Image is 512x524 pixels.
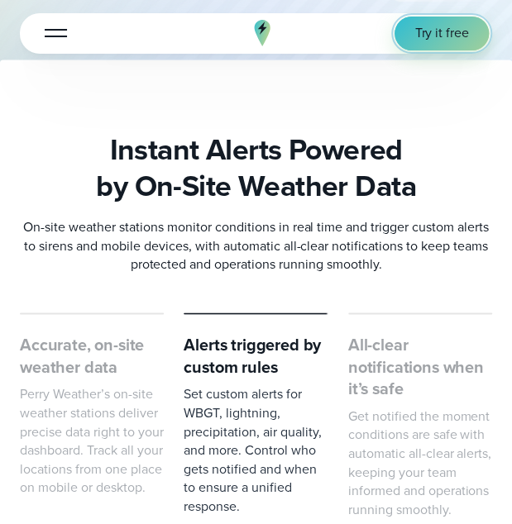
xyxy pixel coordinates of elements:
[414,24,469,43] span: Try it free
[20,334,164,378] h3: Accurate, on-site weather data
[348,407,492,519] p: Get notified the moment conditions are safe with automatic all-clear alerts, keeping your team in...
[348,334,492,399] h3: All-clear notifications when it’s safe
[184,384,328,515] p: Set custom alerts for WBGT, lightning, precipitation, air quality, and more. Control who gets not...
[20,217,492,274] p: On-site weather stations monitor conditions in real time and trigger custom alerts to sirens and ...
[20,384,164,497] p: Perry Weather’s on-site weather stations deliver precise data right to your dashboard. Track all ...
[184,334,328,378] h3: Alerts triggered by custom rules
[395,17,489,50] a: Try it free
[20,132,492,204] h2: Instant Alerts Powered by On-Site Weather Data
